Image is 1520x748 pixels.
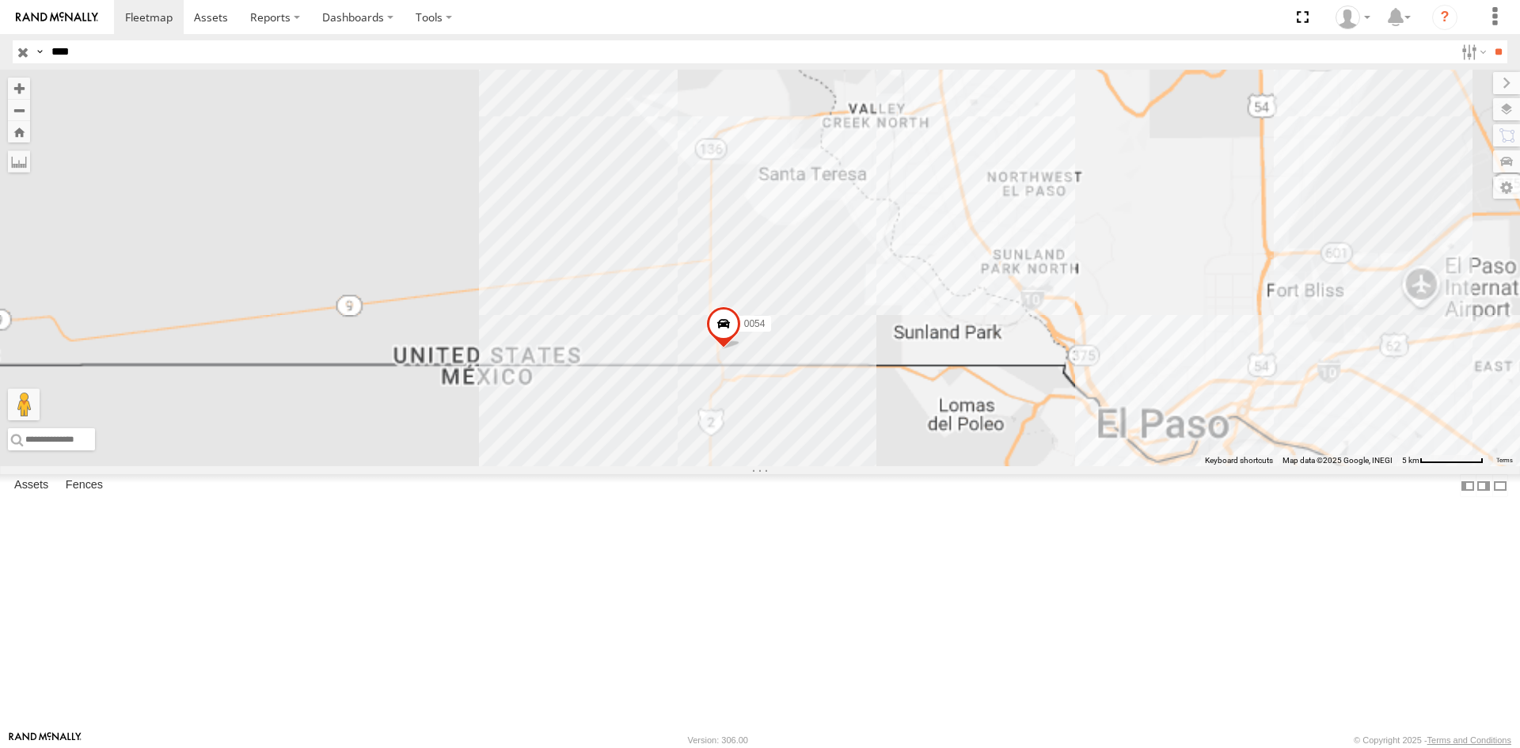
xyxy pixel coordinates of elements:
i: ? [1432,5,1457,30]
a: Terms and Conditions [1427,735,1511,745]
label: Search Query [33,40,46,63]
div: Rigo Acosta [1330,6,1376,29]
div: © Copyright 2025 - [1354,735,1511,745]
button: Zoom out [8,99,30,121]
div: Version: 306.00 [688,735,748,745]
label: Dock Summary Table to the Left [1460,474,1476,497]
button: Keyboard shortcuts [1205,455,1273,466]
a: Terms (opens in new tab) [1496,458,1513,464]
button: Zoom in [8,78,30,99]
label: Measure [8,150,30,173]
button: Drag Pegman onto the map to open Street View [8,389,40,420]
label: Fences [58,475,111,497]
span: 0054 [744,318,766,329]
a: Visit our Website [9,732,82,748]
span: 5 km [1402,456,1419,465]
label: Map Settings [1493,177,1520,199]
button: Zoom Home [8,121,30,142]
button: Map Scale: 5 km per 77 pixels [1397,455,1488,466]
label: Assets [6,475,56,497]
label: Dock Summary Table to the Right [1476,474,1491,497]
span: Map data ©2025 Google, INEGI [1282,456,1393,465]
img: rand-logo.svg [16,12,98,23]
label: Hide Summary Table [1492,474,1508,497]
label: Search Filter Options [1455,40,1489,63]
